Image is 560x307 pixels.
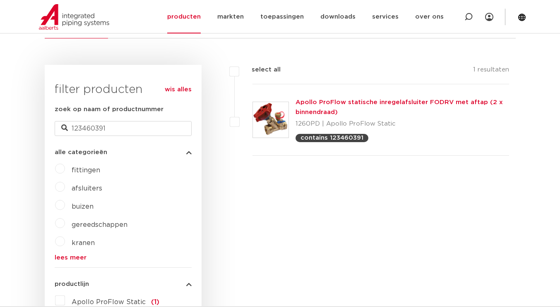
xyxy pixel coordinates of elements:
[55,81,192,98] h3: filter producten
[296,117,510,131] p: 1260PD | Apollo ProFlow Static
[72,240,95,246] a: kranen
[165,85,192,95] a: wis alles
[239,65,281,75] label: select all
[72,167,100,174] a: fittingen
[72,203,94,210] a: buizen
[55,281,192,287] button: productlijn
[72,221,127,228] a: gereedschappen
[55,281,89,287] span: productlijn
[473,65,509,78] p: 1 resultaten
[253,102,288,138] img: Thumbnail for Apollo ProFlow statische inregelafsluiter FODRV met aftap (2 x binnendraad)
[55,121,192,136] input: zoeken
[151,299,159,305] span: (1)
[55,105,163,114] label: zoek op naam of productnummer
[55,149,192,155] button: alle categorieën
[300,135,363,141] p: contains 123460391
[72,299,146,305] span: Apollo ProFlow Static
[55,255,192,261] a: lees meer
[72,185,102,192] a: afsluiters
[296,99,503,115] a: Apollo ProFlow statische inregelafsluiter FODRV met aftap (2 x binnendraad)
[55,149,107,155] span: alle categorieën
